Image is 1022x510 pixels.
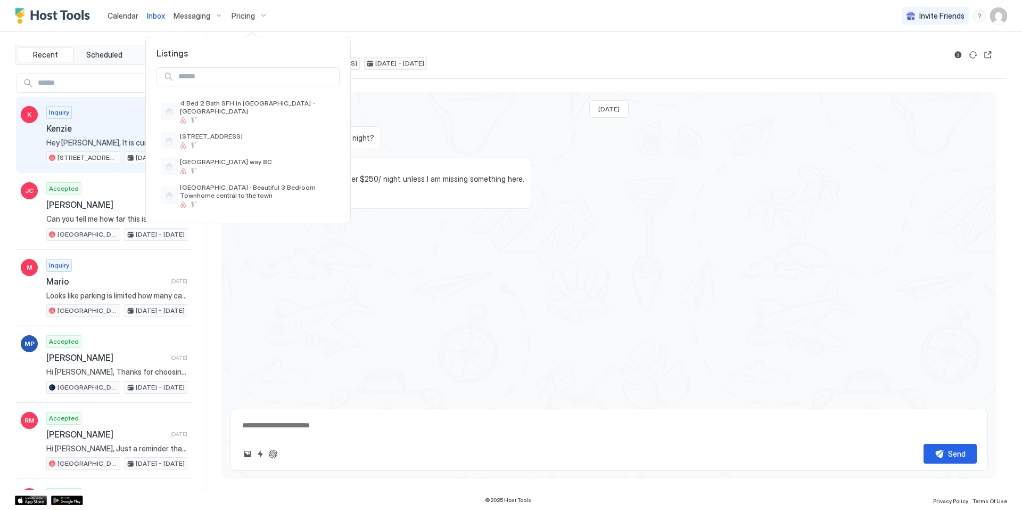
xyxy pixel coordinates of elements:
[180,132,335,140] span: [STREET_ADDRESS]
[146,48,350,59] span: Listings
[180,183,335,199] span: [GEOGRAPHIC_DATA] · Beautiful 3 Bedroom Townhome central to the town
[180,99,335,115] span: 4 Bed 2 Bath SFH in [GEOGRAPHIC_DATA] - [GEOGRAPHIC_DATA]
[174,68,339,86] input: Input Field
[180,158,335,166] span: [GEOGRAPHIC_DATA] way 8C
